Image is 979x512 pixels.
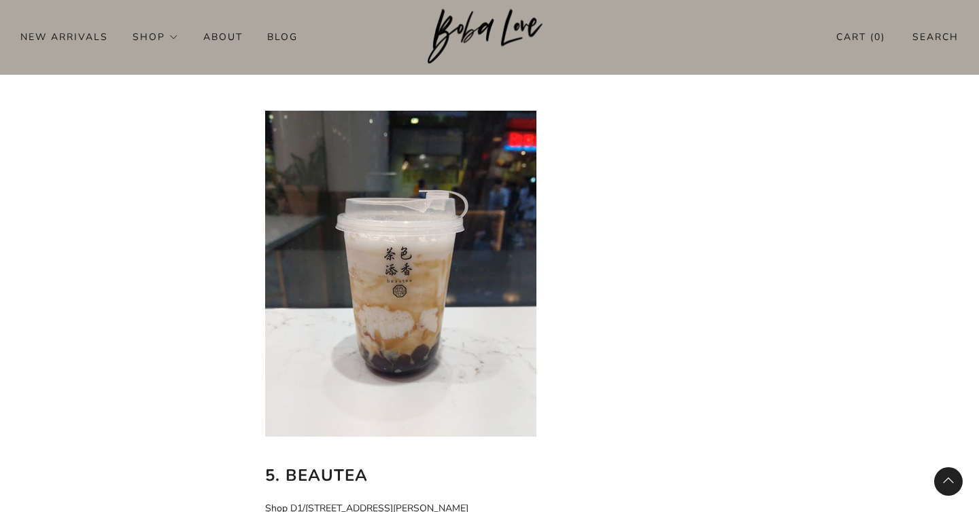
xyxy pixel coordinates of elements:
[20,26,108,48] a: New Arrivals
[133,26,179,48] a: Shop
[265,111,536,437] img: BeauTea
[428,9,552,65] img: Boba Love
[934,467,963,496] back-to-top-button: Back to top
[874,31,881,43] items-count: 0
[267,26,298,48] a: Blog
[203,26,243,48] a: About
[836,26,885,48] a: Cart
[265,464,368,486] b: 5. BeauTea
[912,26,959,48] a: Search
